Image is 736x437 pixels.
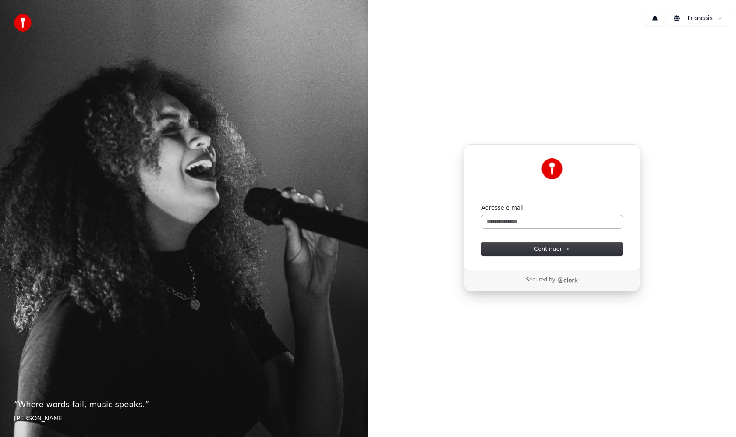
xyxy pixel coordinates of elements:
[541,158,563,179] img: Youka
[481,242,623,256] button: Continuer
[14,14,32,32] img: youka
[14,398,354,411] p: “ Where words fail, music speaks. ”
[534,245,570,253] span: Continuer
[481,204,524,212] label: Adresse e-mail
[14,414,354,423] footer: [PERSON_NAME]
[526,277,555,284] p: Secured by
[557,277,578,283] a: Clerk logo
